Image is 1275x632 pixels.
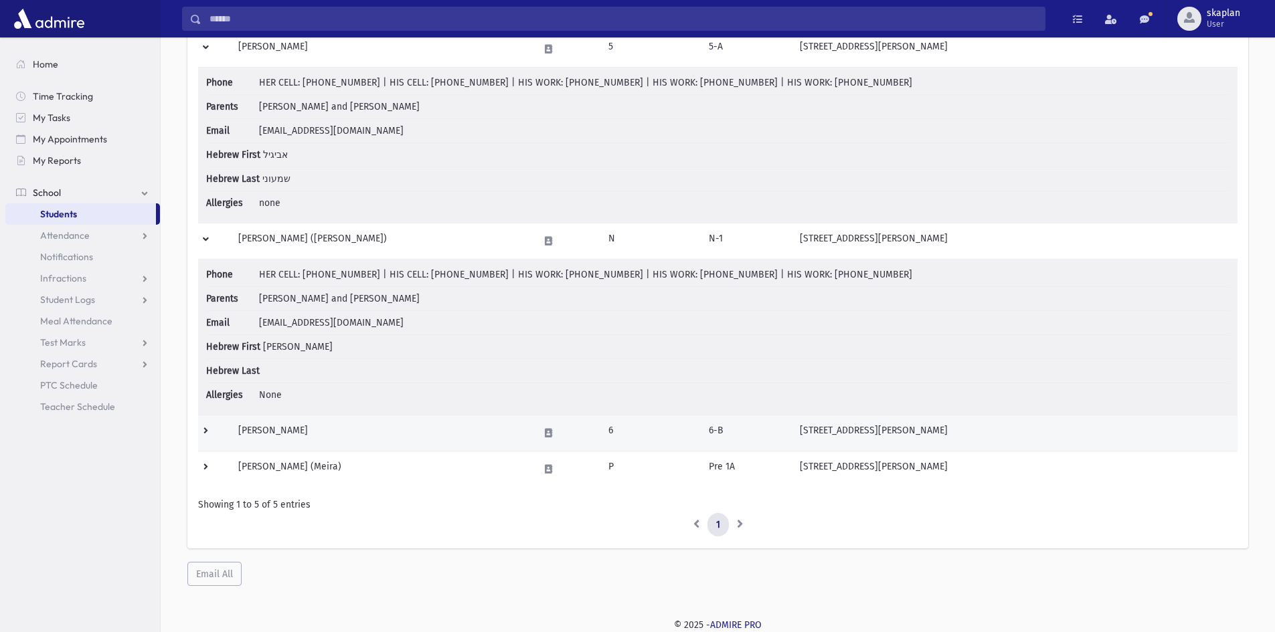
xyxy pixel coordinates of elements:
[600,451,700,487] td: P
[5,332,160,353] a: Test Marks
[710,619,762,631] a: ADMIRE PRO
[206,364,260,378] span: Hebrew Last
[11,5,88,32] img: AdmirePro
[600,31,700,67] td: 5
[701,31,792,67] td: 5-A
[5,375,160,396] a: PTC Schedule
[259,293,420,304] span: [PERSON_NAME] and [PERSON_NAME]
[792,223,1238,259] td: [STREET_ADDRESS][PERSON_NAME]
[40,294,95,306] span: Student Logs
[198,498,1238,512] div: Showing 1 to 5 of 5 entries
[230,223,531,259] td: [PERSON_NAME] ([PERSON_NAME])
[206,76,256,90] span: Phone
[206,172,260,186] span: Hebrew Last
[5,246,160,268] a: Notifications
[1207,19,1240,29] span: User
[5,225,160,246] a: Attendance
[206,316,256,330] span: Email
[259,125,404,136] span: [EMAIL_ADDRESS][DOMAIN_NAME]
[206,268,256,282] span: Phone
[5,86,160,107] a: Time Tracking
[259,77,912,88] span: HER CELL: [PHONE_NUMBER] | HIS CELL: [PHONE_NUMBER] | HIS WORK: [PHONE_NUMBER] | HIS WORK: [PHONE...
[230,451,531,487] td: [PERSON_NAME] (Meira)
[792,415,1238,451] td: [STREET_ADDRESS][PERSON_NAME]
[230,31,531,67] td: [PERSON_NAME]
[259,101,420,112] span: [PERSON_NAME] and [PERSON_NAME]
[40,379,98,391] span: PTC Schedule
[206,196,256,210] span: Allergies
[40,208,77,220] span: Students
[206,388,256,402] span: Allergies
[230,415,531,451] td: [PERSON_NAME]
[5,289,160,310] a: Student Logs
[1207,8,1240,19] span: skaplan
[792,451,1238,487] td: [STREET_ADDRESS][PERSON_NAME]
[40,315,112,327] span: Meal Attendance
[206,124,256,138] span: Email
[600,415,700,451] td: 6
[5,150,160,171] a: My Reports
[263,341,333,352] span: [PERSON_NAME]
[33,90,93,102] span: Time Tracking
[33,58,58,70] span: Home
[259,269,912,280] span: HER CELL: [PHONE_NUMBER] | HIS CELL: [PHONE_NUMBER] | HIS WORK: [PHONE_NUMBER] | HIS WORK: [PHONE...
[263,149,288,161] span: אביגיל
[40,272,86,284] span: Infractions
[701,451,792,487] td: Pre 1A
[40,229,90,241] span: Attendance
[259,197,280,209] span: none
[5,396,160,417] a: Teacher Schedule
[701,223,792,259] td: N-1
[40,401,115,413] span: Teacher Schedule
[707,513,729,537] a: 1
[5,107,160,128] a: My Tasks
[5,310,160,332] a: Meal Attendance
[5,353,160,375] a: Report Cards
[40,336,86,348] span: Test Marks
[259,317,404,328] span: [EMAIL_ADDRESS][DOMAIN_NAME]
[187,562,242,586] button: Email All
[40,358,97,370] span: Report Cards
[201,7,1045,31] input: Search
[182,618,1254,632] div: © 2025 -
[259,389,282,401] span: None
[792,31,1238,67] td: [STREET_ADDRESS][PERSON_NAME]
[206,148,260,162] span: Hebrew First
[262,173,290,185] span: שמעוני
[5,54,160,75] a: Home
[206,100,256,114] span: Parents
[33,154,81,167] span: My Reports
[33,187,61,199] span: School
[5,182,160,203] a: School
[206,292,256,306] span: Parents
[701,415,792,451] td: 6-B
[33,133,107,145] span: My Appointments
[5,128,160,150] a: My Appointments
[5,203,156,225] a: Students
[40,251,93,263] span: Notifications
[600,223,700,259] td: N
[5,268,160,289] a: Infractions
[206,340,260,354] span: Hebrew First
[33,112,70,124] span: My Tasks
